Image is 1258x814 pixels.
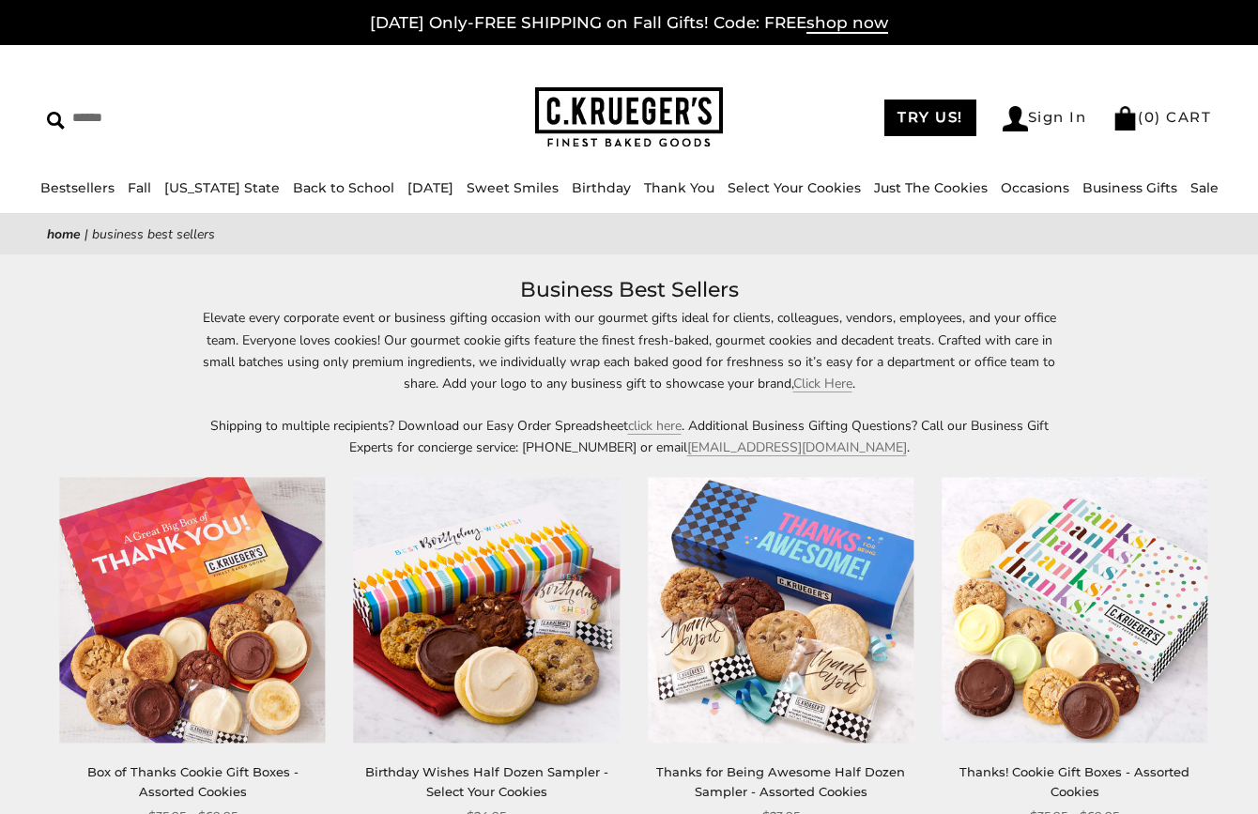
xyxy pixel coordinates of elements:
img: Thanks for Being Awesome Half Dozen Sampler - Assorted Cookies [648,477,913,743]
a: Home [47,225,81,243]
a: Fall [128,179,151,196]
img: Birthday Wishes Half Dozen Sampler - Select Your Cookies [354,477,620,743]
a: [DATE] [407,179,453,196]
a: Business Gifts [1082,179,1177,196]
img: Bag [1112,106,1138,131]
img: Box of Thanks Cookie Gift Boxes - Assorted Cookies [60,477,326,743]
img: Search [47,112,65,130]
span: Business Best Sellers [92,225,215,243]
span: 0 [1144,108,1156,126]
img: C.KRUEGER'S [535,87,723,148]
a: click here [628,417,682,435]
a: Bestsellers [40,179,115,196]
img: Thanks! Cookie Gift Boxes - Assorted Cookies [942,477,1207,743]
a: (0) CART [1112,108,1211,126]
span: | [84,225,88,243]
nav: breadcrumbs [47,223,1211,245]
span: shop now [806,13,888,34]
a: Sign In [1003,106,1087,131]
a: [US_STATE] State [164,179,280,196]
a: Thank You [644,179,714,196]
a: Box of Thanks Cookie Gift Boxes - Assorted Cookies [87,764,299,799]
a: Sale [1190,179,1219,196]
img: Account [1003,106,1028,131]
a: Sweet Smiles [467,179,559,196]
a: [EMAIL_ADDRESS][DOMAIN_NAME] [687,438,907,456]
a: Click Here [793,375,852,392]
a: Thanks for Being Awesome Half Dozen Sampler - Assorted Cookies [656,764,905,799]
a: Occasions [1001,179,1069,196]
a: [DATE] Only-FREE SHIPPING on Fall Gifts! Code: FREEshop now [370,13,888,34]
p: Elevate every corporate event or business gifting occasion with our gourmet gifts ideal for clien... [197,307,1061,393]
a: Select Your Cookies [728,179,861,196]
a: Birthday [572,179,631,196]
input: Search [47,103,316,132]
a: Thanks! Cookie Gift Boxes - Assorted Cookies [959,764,1189,799]
h1: Business Best Sellers [75,273,1183,307]
a: Birthday Wishes Half Dozen Sampler - Select Your Cookies [365,764,608,799]
a: Back to School [293,179,394,196]
a: TRY US! [884,100,976,136]
a: Just The Cookies [874,179,988,196]
p: Shipping to multiple recipients? Download our Easy Order Spreadsheet . Additional Business Giftin... [197,415,1061,458]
